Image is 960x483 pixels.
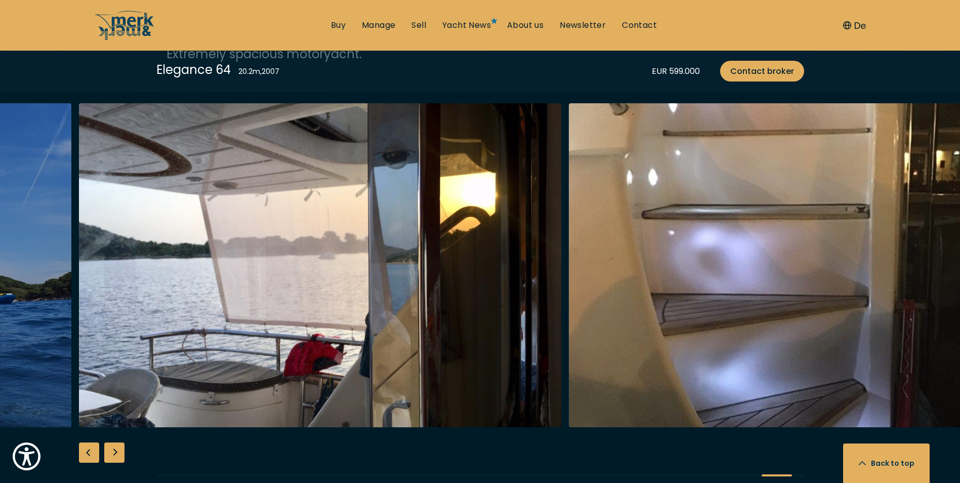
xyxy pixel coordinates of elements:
img: Merk&Merk [79,103,561,427]
span: Contact broker [730,65,794,77]
a: Yacht News [442,20,491,31]
div: 20.2 m , 2007 [238,66,279,77]
button: De [843,19,866,32]
a: Contact broker [720,61,804,82]
div: Previous slide [79,442,99,463]
button: Back to top [843,444,930,483]
div: Next slide [104,442,124,463]
a: About us [507,20,544,31]
a: Sell [411,20,426,31]
a: Newsletter [560,20,606,31]
a: Contact [622,20,657,31]
div: EUR 599.000 [652,65,700,77]
button: Show Accessibility Preferences [10,440,43,473]
a: / [94,32,155,44]
div: Elegance 64 [156,61,231,78]
a: Buy [331,20,346,31]
a: Manage [362,20,395,31]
